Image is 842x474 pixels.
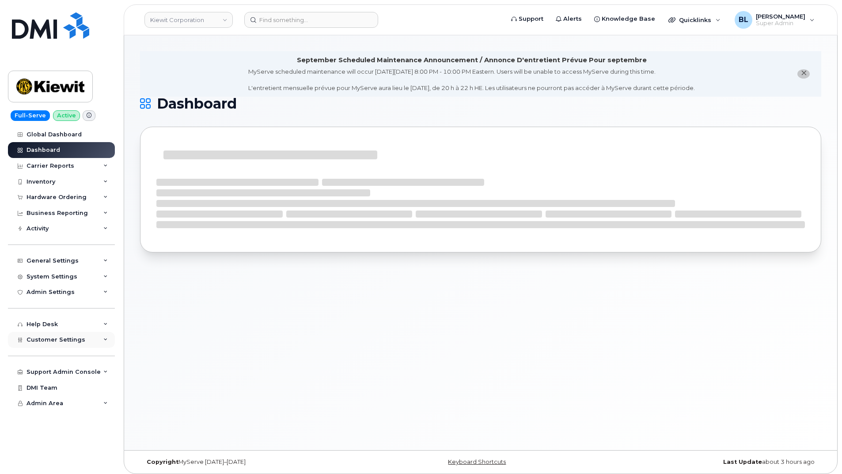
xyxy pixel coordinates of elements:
[157,97,237,110] span: Dashboard
[594,459,821,466] div: about 3 hours ago
[797,69,810,79] button: close notification
[147,459,178,465] strong: Copyright
[448,459,506,465] a: Keyboard Shortcuts
[804,436,835,467] iframe: Messenger Launcher
[248,68,695,92] div: MyServe scheduled maintenance will occur [DATE][DATE] 8:00 PM - 10:00 PM Eastern. Users will be u...
[297,56,647,65] div: September Scheduled Maintenance Announcement / Annonce D'entretient Prévue Pour septembre
[140,459,367,466] div: MyServe [DATE]–[DATE]
[723,459,762,465] strong: Last Update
